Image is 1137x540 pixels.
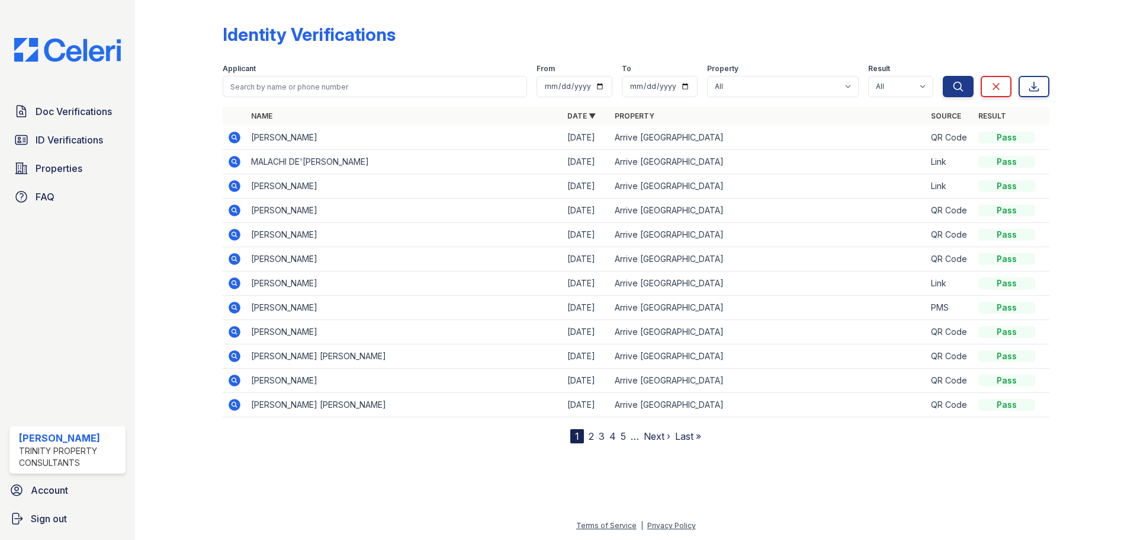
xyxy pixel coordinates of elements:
[5,507,130,531] a: Sign out
[567,111,596,120] a: Date ▼
[246,223,563,247] td: [PERSON_NAME]
[978,180,1035,192] div: Pass
[576,521,637,530] a: Terms of Service
[978,375,1035,386] div: Pass
[246,369,563,393] td: [PERSON_NAME]
[978,132,1035,143] div: Pass
[610,271,926,296] td: Arrive [GEOGRAPHIC_DATA]
[563,150,610,174] td: [DATE]
[610,296,926,320] td: Arrive [GEOGRAPHIC_DATA]
[563,369,610,393] td: [DATE]
[223,64,256,74] label: Applicant
[978,277,1035,289] div: Pass
[563,393,610,417] td: [DATE]
[631,429,639,443] span: …
[223,76,527,97] input: Search by name or phone number
[36,190,54,204] span: FAQ
[246,247,563,271] td: [PERSON_NAME]
[926,369,974,393] td: QR Code
[926,199,974,223] td: QR Code
[610,344,926,369] td: Arrive [GEOGRAPHIC_DATA]
[622,64,631,74] label: To
[9,128,126,152] a: ID Verifications
[610,369,926,393] td: Arrive [GEOGRAPHIC_DATA]
[644,430,670,442] a: Next ›
[978,326,1035,338] div: Pass
[246,393,563,417] td: [PERSON_NAME] [PERSON_NAME]
[19,431,121,445] div: [PERSON_NAME]
[978,156,1035,168] div: Pass
[9,100,126,123] a: Doc Verifications
[31,483,68,497] span: Account
[246,150,563,174] td: MALACHI DE'[PERSON_NAME]
[563,296,610,320] td: [DATE]
[246,271,563,296] td: [PERSON_NAME]
[9,185,126,209] a: FAQ
[5,38,130,62] img: CE_Logo_Blue-a8612792a0a2168367f1c8372b55b34899dd931a85d93a1a3d3e32e68fde9ad4.png
[610,393,926,417] td: Arrive [GEOGRAPHIC_DATA]
[563,320,610,344] td: [DATE]
[926,393,974,417] td: QR Code
[610,320,926,344] td: Arrive [GEOGRAPHIC_DATA]
[246,296,563,320] td: [PERSON_NAME]
[647,521,696,530] a: Privacy Policy
[246,199,563,223] td: [PERSON_NAME]
[926,247,974,271] td: QR Code
[926,296,974,320] td: PMS
[610,247,926,271] td: Arrive [GEOGRAPHIC_DATA]
[537,64,555,74] label: From
[926,344,974,369] td: QR Code
[589,430,594,442] a: 2
[5,478,130,502] a: Account
[31,512,67,526] span: Sign out
[251,111,272,120] a: Name
[610,199,926,223] td: Arrive [GEOGRAPHIC_DATA]
[246,320,563,344] td: [PERSON_NAME]
[570,429,584,443] div: 1
[707,64,738,74] label: Property
[675,430,701,442] a: Last »
[641,521,643,530] div: |
[610,223,926,247] td: Arrive [GEOGRAPHIC_DATA]
[926,320,974,344] td: QR Code
[926,174,974,199] td: Link
[246,344,563,369] td: [PERSON_NAME] [PERSON_NAME]
[36,104,112,119] span: Doc Verifications
[36,161,82,175] span: Properties
[610,150,926,174] td: Arrive [GEOGRAPHIC_DATA]
[19,445,121,469] div: Trinity Property Consultants
[609,430,616,442] a: 4
[36,133,103,147] span: ID Verifications
[926,126,974,150] td: QR Code
[246,126,563,150] td: [PERSON_NAME]
[978,205,1035,216] div: Pass
[926,223,974,247] td: QR Code
[621,430,626,442] a: 5
[223,24,396,45] div: Identity Verifications
[615,111,654,120] a: Property
[978,399,1035,411] div: Pass
[868,64,890,74] label: Result
[563,174,610,199] td: [DATE]
[926,150,974,174] td: Link
[563,223,610,247] td: [DATE]
[978,253,1035,265] div: Pass
[926,271,974,296] td: Link
[563,344,610,369] td: [DATE]
[978,111,1006,120] a: Result
[978,350,1035,362] div: Pass
[563,126,610,150] td: [DATE]
[9,156,126,180] a: Properties
[563,271,610,296] td: [DATE]
[978,302,1035,314] div: Pass
[246,174,563,199] td: [PERSON_NAME]
[978,229,1035,241] div: Pass
[610,126,926,150] td: Arrive [GEOGRAPHIC_DATA]
[610,174,926,199] td: Arrive [GEOGRAPHIC_DATA]
[563,247,610,271] td: [DATE]
[599,430,605,442] a: 3
[563,199,610,223] td: [DATE]
[931,111,961,120] a: Source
